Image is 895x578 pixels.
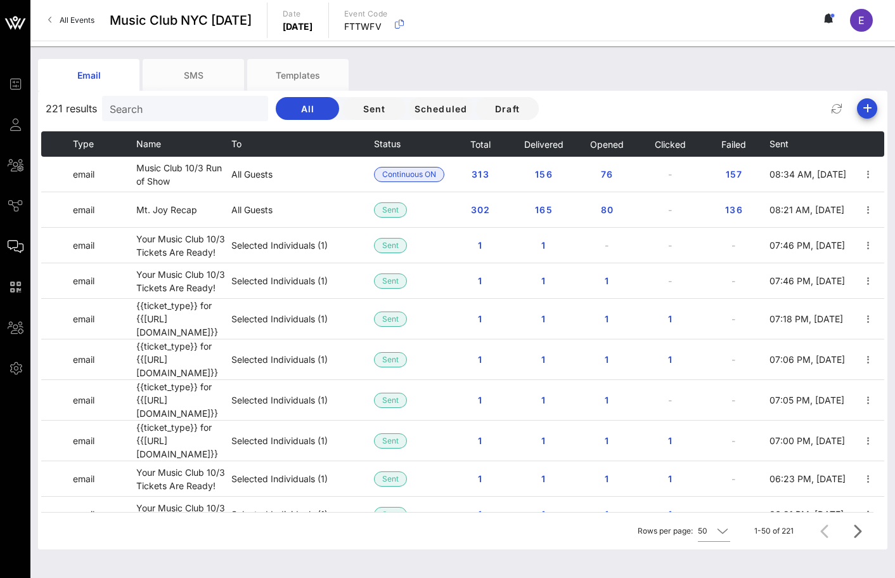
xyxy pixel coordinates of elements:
td: email [73,461,136,497]
button: 1 [460,468,500,490]
span: 165 [533,204,553,215]
td: {{ticket_type}} for {{[URL][DOMAIN_NAME]}} [136,421,231,461]
p: Event Code [344,8,388,20]
span: 1 [660,435,680,446]
span: Status [374,138,401,149]
span: Sent [382,508,399,522]
span: Sent [382,312,399,326]
button: 1 [523,468,563,490]
button: 1 [523,270,563,292]
span: 07:18 PM, [DATE] [769,313,843,324]
td: email [73,421,136,461]
span: Scheduled [413,103,467,114]
span: Music Club NYC [DATE] [110,11,252,30]
button: Next page [846,520,868,542]
span: 1 [533,509,553,520]
p: [DATE] [283,20,313,33]
div: E [850,9,873,32]
td: Music Club 10/3 Run of Show [136,157,231,192]
td: Selected Individuals (1) [231,421,374,461]
p: Date [283,8,313,20]
td: Mt. Joy Recap [136,192,231,228]
span: 08:21 AM, [DATE] [769,204,844,215]
td: email [73,380,136,421]
div: Email [38,59,139,91]
th: Failed [702,131,765,157]
span: 1 [596,473,617,484]
th: To [231,131,374,157]
span: Sent [382,239,399,253]
span: Failed [721,139,746,150]
button: Sent [342,97,406,120]
span: 07:00 PM, [DATE] [769,435,845,446]
span: 221 results [46,101,97,116]
a: All Events [41,10,102,30]
button: 1 [460,270,500,292]
span: Sent [382,434,399,448]
th: Name [136,131,231,157]
span: 80 [596,204,617,215]
span: 1 [660,473,680,484]
td: Your Music Club 10/3 Tickets Are Ready! [136,263,231,299]
span: 1 [533,313,553,324]
span: Opened [589,139,624,150]
button: 1 [460,348,500,371]
th: Type [73,131,136,157]
span: Sent [769,138,789,149]
td: {{ticket_type}} for {{[URL][DOMAIN_NAME]}} [136,339,231,380]
span: 1 [660,313,680,324]
td: email [73,299,136,339]
button: 165 [523,199,563,221]
div: 1-50 of 221 [754,525,794,537]
span: 1 [596,395,617,405]
button: 1 [650,430,690,452]
button: Failed [721,131,746,157]
td: Selected Individuals (1) [231,263,374,299]
p: FTTWFV [344,20,388,33]
td: Selected Individuals (1) [231,339,374,380]
span: 06:21 PM, [DATE] [769,509,844,520]
span: 302 [470,204,490,215]
span: 1 [533,275,553,286]
button: 1 [586,270,627,292]
span: Sent [382,393,399,407]
button: 1 [650,468,690,490]
span: 313 [470,169,490,180]
td: {{ticket_type}} for {{[URL][DOMAIN_NAME]}} [136,380,231,421]
button: Opened [589,131,624,157]
span: Continuous ON [382,167,436,181]
span: 1 [533,395,553,405]
span: 1 [470,240,490,251]
th: Sent [769,131,849,157]
button: 1 [523,389,563,412]
span: Delivered [524,139,563,150]
span: 08:34 AM, [DATE] [769,169,846,180]
span: Draft [486,103,529,114]
button: 1 [586,348,627,371]
td: {{ticket_type}} for {{[URL][DOMAIN_NAME]}} [136,299,231,339]
td: Your Music Club 10/3 Tickets Are Ready! [136,228,231,263]
button: 80 [586,199,627,221]
span: Name [136,138,161,149]
span: 1 [470,354,490,365]
span: 1 [596,275,617,286]
span: 07:46 PM, [DATE] [769,275,845,286]
span: 1 [533,354,553,365]
span: E [858,14,865,27]
span: 1 [596,354,617,365]
span: 157 [723,169,744,180]
button: 1 [650,308,690,331]
span: 1 [470,275,490,286]
button: 76 [586,163,627,186]
span: 1 [470,435,490,446]
span: 1 [660,354,680,365]
th: Clicked [638,131,702,157]
span: Sent [382,274,399,288]
button: 1 [460,308,500,331]
button: 1 [650,503,690,526]
span: 1 [533,435,553,446]
span: 1 [596,435,617,446]
button: 1 [586,308,627,331]
span: 1 [470,473,490,484]
th: Opened [575,131,638,157]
